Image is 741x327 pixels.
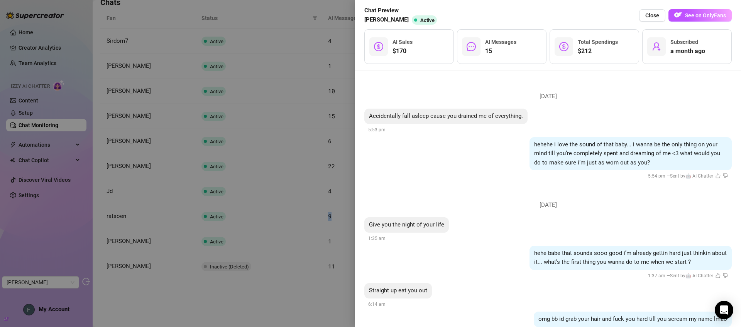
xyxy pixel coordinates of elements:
span: a month ago [670,47,705,56]
span: Total Spendings [578,39,618,45]
span: $170 [392,47,413,56]
span: Sent by 🤖 AI Chatter [670,173,713,179]
span: 5:54 pm — [648,173,728,179]
span: Active [420,17,435,23]
span: See on OnlyFans [685,12,726,18]
span: Chat Preview [364,6,440,15]
span: 1:35 am [368,236,386,241]
span: dollar [374,42,383,51]
span: like [716,273,721,278]
span: Accidentally fall asleep cause you drained me of everything. [369,112,523,119]
span: [DATE] [534,92,563,101]
span: 1:37 am — [648,273,728,278]
span: Close [645,12,659,18]
button: Close [639,9,665,22]
span: like [716,173,721,178]
span: omg bb id grab your hair and fuck you hard till you scream my name lmao [538,315,727,322]
span: AI Messages [485,39,516,45]
span: dislike [723,273,728,278]
span: hehe babe that sounds sooo good i’m already gettin hard just thinkin about it... what’s the first... [534,250,727,266]
span: 6:14 am [368,302,386,307]
span: Subscribed [670,39,698,45]
span: Straight up eat you out [369,287,427,294]
img: OF [674,11,682,19]
span: 5:53 pm [368,127,386,132]
span: hehehe i love the sound of that baby... i wanna be the only thing on your mind till you’re comple... [534,141,720,166]
span: [PERSON_NAME] [364,15,409,25]
span: user-add [652,42,661,51]
span: AI Sales [392,39,413,45]
span: 15 [485,47,516,56]
span: [DATE] [534,201,563,210]
div: Open Intercom Messenger [715,301,733,319]
span: $212 [578,47,618,56]
span: Give you the night of your life [369,221,444,228]
span: dislike [723,173,728,178]
button: OFSee on OnlyFans [668,9,732,22]
span: message [467,42,476,51]
span: dollar [559,42,568,51]
span: Sent by 🤖 AI Chatter [670,273,713,278]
